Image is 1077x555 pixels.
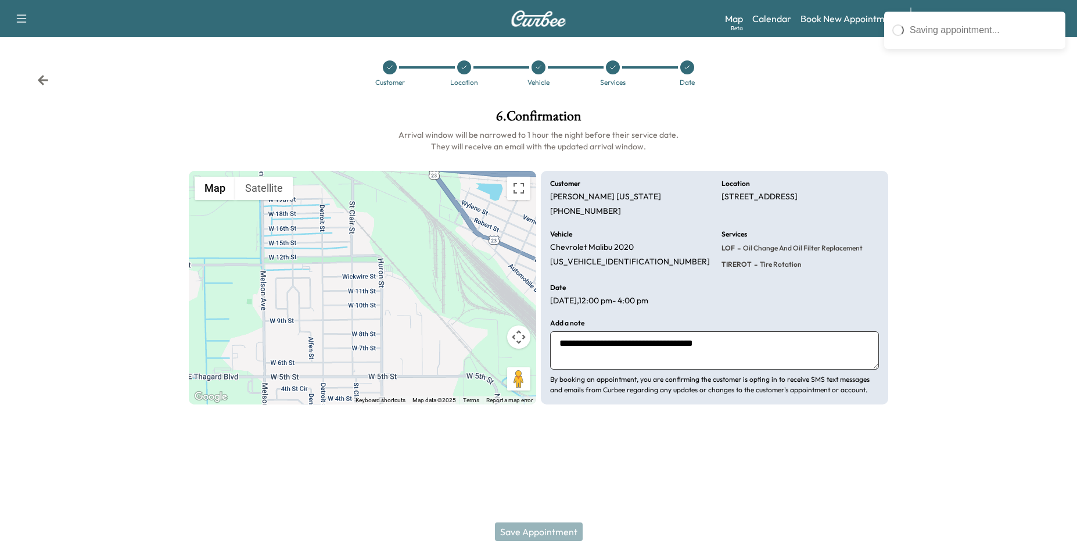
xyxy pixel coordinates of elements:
h6: Location [721,180,750,187]
a: Report a map error [486,397,533,403]
button: Show satellite imagery [235,177,293,200]
p: [PERSON_NAME] [US_STATE] [550,192,661,202]
img: Curbee Logo [511,10,566,27]
span: TIREROT [721,260,752,269]
h6: Add a note [550,320,584,327]
p: [STREET_ADDRESS] [721,192,798,202]
span: LOF [721,244,735,253]
a: MapBeta [725,12,743,26]
button: Drag Pegman onto the map to open Street View [507,367,530,391]
div: Saving appointment... [910,23,1057,37]
button: Show street map [195,177,235,200]
div: Beta [731,24,743,33]
span: Map data ©2025 [412,397,456,403]
h6: Customer [550,180,580,187]
span: - [752,259,758,270]
div: Services [600,79,626,86]
h6: Vehicle [550,231,572,238]
a: Book New Appointment [800,12,899,26]
div: Customer [375,79,405,86]
div: Date [680,79,695,86]
div: Back [37,74,49,86]
p: [DATE] , 12:00 pm - 4:00 pm [550,296,648,306]
h6: Date [550,284,566,291]
button: Toggle fullscreen view [507,177,530,200]
div: Location [450,79,478,86]
img: Google [192,389,230,404]
a: Open this area in Google Maps (opens a new window) [192,389,230,404]
h6: Services [721,231,747,238]
h6: Arrival window will be narrowed to 1 hour the night before their service date. They will receive ... [189,129,888,152]
div: Vehicle [527,79,550,86]
button: Map camera controls [507,325,530,349]
p: [US_VEHICLE_IDENTIFICATION_NUMBER] [550,257,710,267]
a: Calendar [752,12,791,26]
p: Chevrolet Malibu 2020 [550,242,634,253]
p: By booking an appointment, you are confirming the customer is opting in to receive SMS text messa... [550,374,879,395]
span: Tire Rotation [758,260,802,269]
span: - [735,242,741,254]
p: [PHONE_NUMBER] [550,206,621,217]
button: Keyboard shortcuts [356,396,405,404]
h1: 6 . Confirmation [189,109,888,129]
a: Terms (opens in new tab) [463,397,479,403]
span: Oil Change and Oil Filter Replacement [741,244,863,253]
